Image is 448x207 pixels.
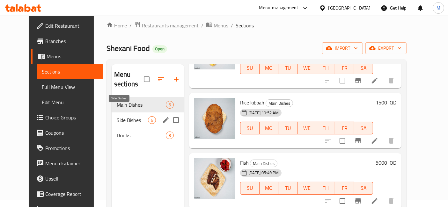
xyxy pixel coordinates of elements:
li: / [129,22,132,29]
a: Promotions [31,140,104,156]
span: SU [243,183,257,193]
span: Side Dishes [117,116,148,124]
button: SA [354,61,373,74]
span: Main Dishes [117,101,166,109]
div: Side Dishes6edit [112,112,184,128]
span: Sort sections [153,72,169,87]
button: edit [161,115,171,125]
span: FR [338,183,351,193]
h2: Menu sections [114,70,144,89]
span: M [437,4,440,11]
button: FR [335,61,354,74]
span: Main Dishes [266,100,293,107]
a: Menus [206,21,228,30]
button: FR [335,122,354,134]
span: Shexani Food [106,41,150,55]
span: SA [357,183,371,193]
span: Coupons [45,129,99,137]
a: Edit Restaurant [31,18,104,33]
a: Home [106,22,127,29]
span: TH [319,183,333,193]
span: Restaurants management [142,22,199,29]
button: delete [384,133,399,148]
span: Coverage Report [45,190,99,198]
span: SU [243,124,257,133]
button: SU [240,182,259,195]
div: items [166,132,174,139]
a: Full Menu View [37,79,104,95]
span: Edit Menu [42,98,99,106]
span: Menus [214,22,228,29]
a: Edit menu item [371,77,378,84]
button: export [365,42,407,54]
a: Sections [37,64,104,79]
span: TU [281,124,295,133]
button: TH [316,61,335,74]
button: TU [278,61,297,74]
h6: 1500 IQD [376,98,396,107]
button: SA [354,182,373,195]
button: delete [384,73,399,88]
span: [DATE] 05:49 PM [246,170,281,176]
span: FR [338,63,351,73]
span: Choice Groups [45,114,99,121]
span: MO [262,183,276,193]
button: WE [297,122,316,134]
span: SA [357,124,371,133]
a: Coverage Report [31,186,104,202]
span: Rice kibbah [240,98,264,107]
div: [GEOGRAPHIC_DATA] [328,4,371,11]
a: Restaurants management [134,21,199,30]
a: Branches [31,33,104,49]
span: SU [243,63,257,73]
span: [DATE] 10:52 AM [246,110,281,116]
span: Full Menu View [42,83,99,91]
nav: breadcrumb [106,21,407,30]
span: MO [262,124,276,133]
nav: Menu sections [112,95,184,146]
div: Drinks [117,132,166,139]
span: import [327,44,358,52]
span: Select all sections [140,73,153,86]
button: import [322,42,363,54]
span: Main Dishes [250,160,277,167]
span: Menus [47,53,99,60]
div: items [166,101,174,109]
span: Menu disclaimer [45,160,99,167]
li: / [201,22,203,29]
span: Edit Restaurant [45,22,99,30]
div: items [148,116,156,124]
button: SU [240,122,259,134]
button: TU [278,122,297,134]
span: SA [357,63,371,73]
button: Branch-specific-item [350,73,366,88]
span: Open [152,46,167,52]
button: WE [297,182,316,195]
span: Select to update [336,134,349,147]
span: TU [281,183,295,193]
a: Menu disclaimer [31,156,104,171]
button: MO [260,61,278,74]
a: Menus [31,49,104,64]
span: Sections [236,22,254,29]
span: Promotions [45,144,99,152]
div: Menu-management [259,4,298,12]
button: TU [278,182,297,195]
span: 3 [166,132,173,139]
span: 6 [148,117,156,123]
span: export [371,44,401,52]
span: Fish [240,158,249,168]
a: Coupons [31,125,104,140]
button: Add section [169,72,184,87]
span: TH [319,63,333,73]
div: Main Dishes5 [112,97,184,112]
span: Branches [45,37,99,45]
button: SU [240,61,259,74]
a: Edit menu item [371,197,378,205]
span: Upsell [45,175,99,182]
div: Drinks3 [112,128,184,143]
div: Open [152,45,167,53]
button: TH [316,182,335,195]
